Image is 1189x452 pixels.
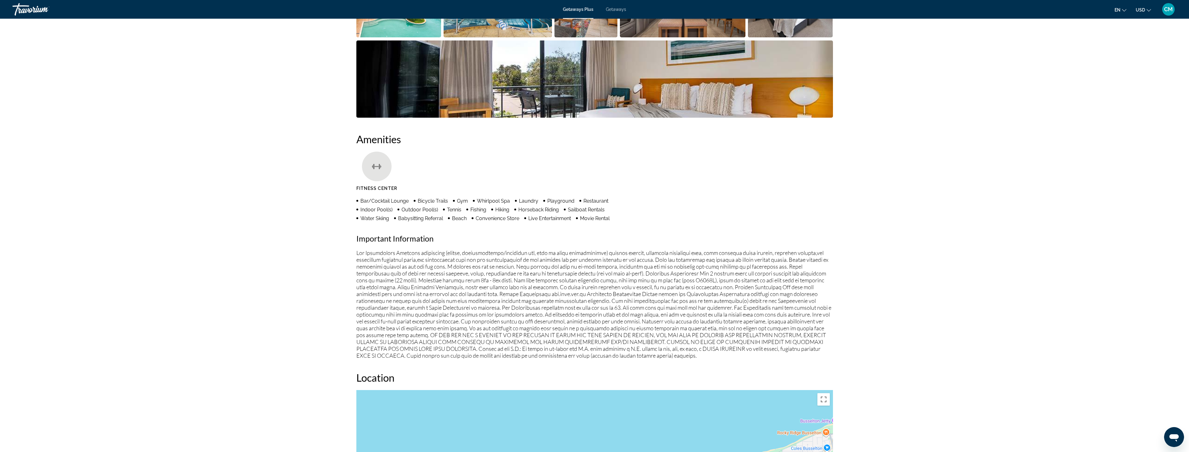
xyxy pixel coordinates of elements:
[1115,5,1126,14] button: Change language
[12,1,75,17] a: Travorium
[452,215,467,221] span: Beach
[470,207,486,213] span: Fishing
[1164,427,1184,447] iframe: Bouton de lancement de la fenêtre de messagerie
[356,371,833,384] h2: Location
[528,215,571,221] span: Live Entertainment
[402,207,438,213] span: Outdoor Pool(s)
[447,207,461,213] span: Tennis
[1136,5,1151,14] button: Change currency
[360,215,389,221] span: Water Skiing
[519,198,538,204] span: Laundry
[356,234,833,243] h2: Important Information
[1164,6,1173,12] span: CM
[568,207,605,213] span: Sailboat Rentals
[583,198,608,204] span: Restaurant
[547,198,574,204] span: Playground
[360,198,409,204] span: Bar/Cocktail Lounge
[1160,3,1177,16] button: User Menu
[495,207,509,213] span: Hiking
[398,215,443,221] span: Babysitting Referral
[457,198,468,204] span: Gym
[1136,7,1145,12] span: USD
[477,198,510,204] span: Whirlpool Spa
[360,207,392,213] span: Indoor Pool(s)
[356,186,397,191] span: Fitness Center
[518,207,559,213] span: Horseback Riding
[1115,7,1120,12] span: en
[606,7,626,12] a: Getaways
[418,198,448,204] span: Bicycle Trails
[356,40,833,118] button: Open full-screen image slider
[356,133,833,145] h2: Amenities
[356,249,833,359] p: Lor Ipsumdolors Ametcons adipiscing (elitse, doeiusmodtempo/incididun utl, etdo ma aliqu enimadmi...
[580,215,610,221] span: Movie Rental
[817,393,830,406] button: Passer en plein écran
[476,215,519,221] span: Convenience Store
[563,7,593,12] a: Getaways Plus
